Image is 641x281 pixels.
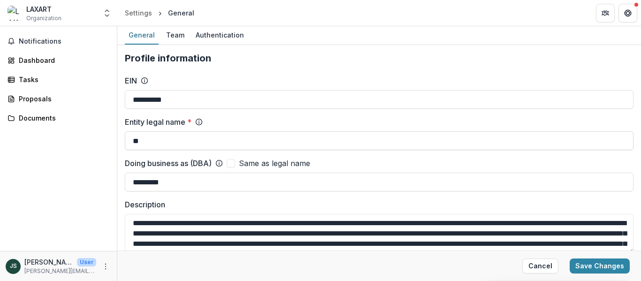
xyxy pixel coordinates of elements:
[19,55,106,65] div: Dashboard
[125,75,137,86] label: EIN
[125,28,159,42] div: General
[19,38,109,46] span: Notifications
[19,113,106,123] div: Documents
[4,72,113,87] a: Tasks
[19,94,106,104] div: Proposals
[618,4,637,23] button: Get Help
[121,6,156,20] a: Settings
[4,110,113,126] a: Documents
[77,258,96,266] p: User
[162,28,188,42] div: Team
[100,4,114,23] button: Open entity switcher
[162,26,188,45] a: Team
[4,34,113,49] button: Notifications
[570,258,630,273] button: Save Changes
[125,116,191,128] label: Entity legal name
[192,28,248,42] div: Authentication
[192,26,248,45] a: Authentication
[10,263,17,269] div: Jeremy Steinke
[8,6,23,21] img: LAXART
[522,258,558,273] button: Cancel
[4,91,113,106] a: Proposals
[26,4,61,14] div: LAXART
[100,261,111,272] button: More
[125,158,212,169] label: Doing business as (DBA)
[19,75,106,84] div: Tasks
[168,8,194,18] div: General
[125,8,152,18] div: Settings
[121,6,198,20] nav: breadcrumb
[239,158,310,169] span: Same as legal name
[125,26,159,45] a: General
[24,257,73,267] p: [PERSON_NAME]
[125,199,628,210] label: Description
[125,53,633,64] h2: Profile information
[26,14,61,23] span: Organization
[4,53,113,68] a: Dashboard
[24,267,96,275] p: [PERSON_NAME][EMAIL_ADDRESS][DOMAIN_NAME]
[596,4,615,23] button: Partners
